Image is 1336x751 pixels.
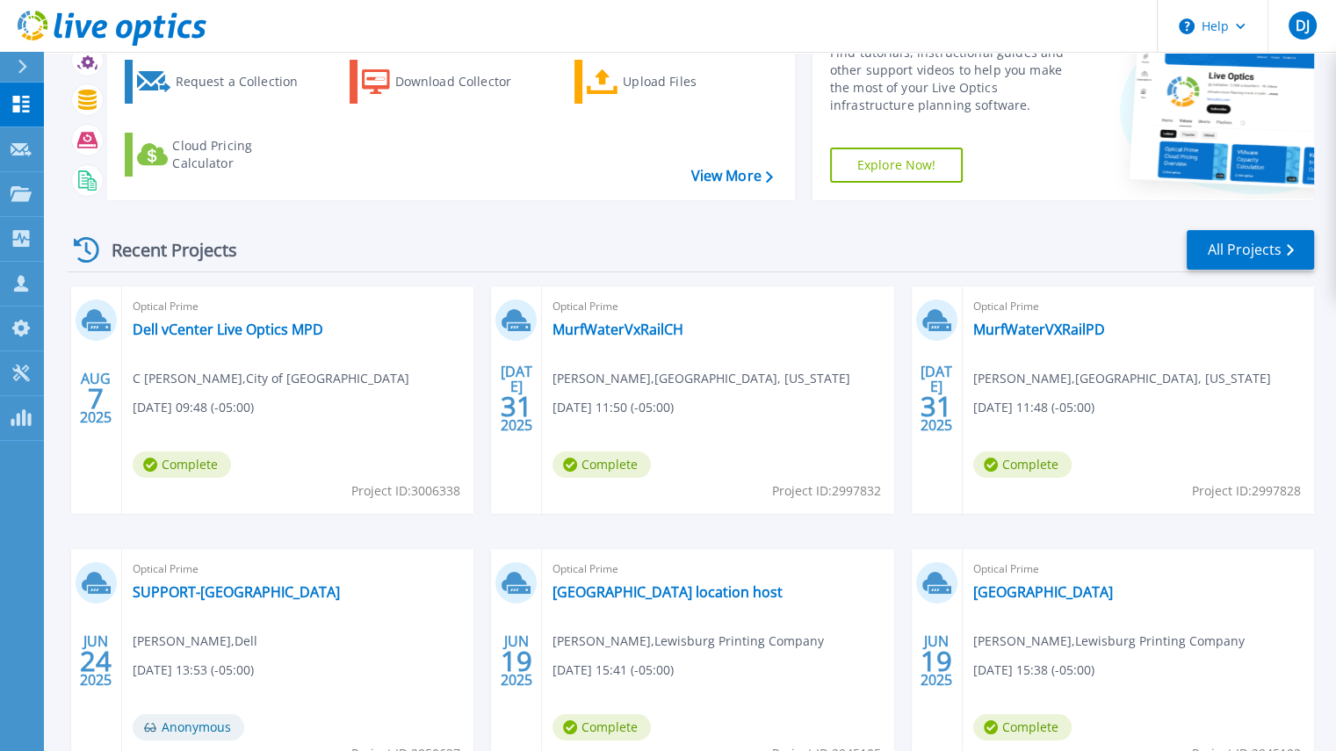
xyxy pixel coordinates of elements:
[395,64,536,99] div: Download Collector
[133,714,244,740] span: Anonymous
[552,297,883,316] span: Optical Prime
[973,714,1072,740] span: Complete
[973,321,1105,338] a: MurfWaterVXRailPD
[552,661,674,680] span: [DATE] 15:41 (-05:00)
[973,560,1304,579] span: Optical Prime
[133,661,254,680] span: [DATE] 13:53 (-05:00)
[501,654,532,668] span: 19
[1187,230,1314,270] a: All Projects
[133,398,254,417] span: [DATE] 09:48 (-05:00)
[552,632,824,651] span: [PERSON_NAME] , Lewisburg Printing Company
[973,451,1072,478] span: Complete
[920,366,953,430] div: [DATE] 2025
[772,481,881,501] span: Project ID: 2997832
[133,369,409,388] span: C [PERSON_NAME] , City of [GEOGRAPHIC_DATA]
[552,398,674,417] span: [DATE] 11:50 (-05:00)
[574,60,770,104] a: Upload Files
[973,632,1245,651] span: [PERSON_NAME] , Lewisburg Printing Company
[350,60,545,104] a: Download Collector
[133,297,463,316] span: Optical Prime
[88,391,104,406] span: 7
[921,654,952,668] span: 19
[973,583,1113,601] a: [GEOGRAPHIC_DATA]
[133,321,323,338] a: Dell vCenter Live Optics MPD
[830,44,1082,114] div: Find tutorials, instructional guides and other support videos to help you make the most of your L...
[623,64,763,99] div: Upload Files
[973,369,1271,388] span: [PERSON_NAME] , [GEOGRAPHIC_DATA], [US_STATE]
[973,297,1304,316] span: Optical Prime
[920,629,953,693] div: JUN 2025
[501,399,532,414] span: 31
[133,560,463,579] span: Optical Prime
[973,398,1094,417] span: [DATE] 11:48 (-05:00)
[133,632,257,651] span: [PERSON_NAME] , Dell
[500,366,533,430] div: [DATE] 2025
[125,133,321,177] a: Cloud Pricing Calculator
[175,64,315,99] div: Request a Collection
[125,60,321,104] a: Request a Collection
[552,560,883,579] span: Optical Prime
[68,228,261,271] div: Recent Projects
[172,137,313,172] div: Cloud Pricing Calculator
[552,714,651,740] span: Complete
[500,629,533,693] div: JUN 2025
[80,654,112,668] span: 24
[552,321,683,338] a: MurfWaterVxRailCH
[133,583,340,601] a: SUPPORT-[GEOGRAPHIC_DATA]
[79,629,112,693] div: JUN 2025
[690,168,772,184] a: View More
[973,661,1094,680] span: [DATE] 15:38 (-05:00)
[1295,18,1309,32] span: DJ
[351,481,460,501] span: Project ID: 3006338
[1192,481,1301,501] span: Project ID: 2997828
[552,583,783,601] a: [GEOGRAPHIC_DATA] location host
[830,148,964,183] a: Explore Now!
[79,366,112,430] div: AUG 2025
[552,451,651,478] span: Complete
[133,451,231,478] span: Complete
[921,399,952,414] span: 31
[552,369,850,388] span: [PERSON_NAME] , [GEOGRAPHIC_DATA], [US_STATE]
